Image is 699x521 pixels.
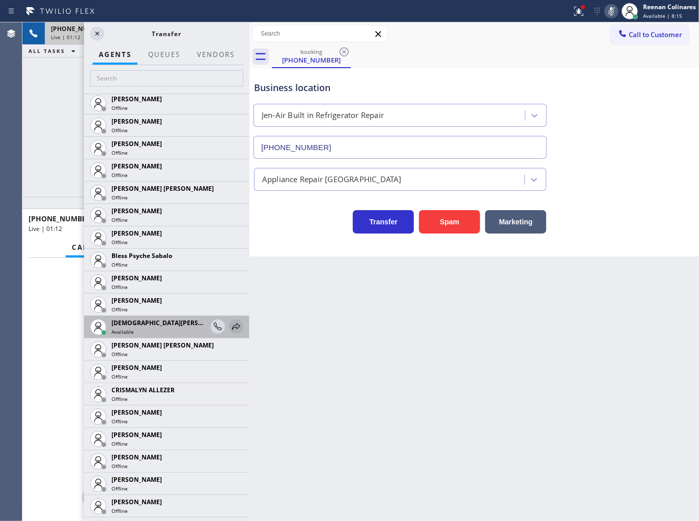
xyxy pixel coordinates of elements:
span: Offline [111,373,128,380]
span: Offline [111,351,128,358]
button: Transfer [229,320,243,334]
span: [PERSON_NAME] [111,296,162,305]
span: [PERSON_NAME] [PERSON_NAME] [111,184,214,193]
span: [PERSON_NAME] [111,274,162,282]
span: Offline [111,216,128,223]
div: Business location [254,81,546,95]
span: Offline [111,104,128,111]
button: Call [66,238,99,257]
button: Mute [604,4,619,18]
span: [PERSON_NAME] [111,363,162,372]
span: Offline [111,127,128,134]
span: Offline [111,485,128,492]
button: Consult [211,320,225,334]
span: ALL TASKS [29,47,65,54]
button: Mute [82,486,104,509]
button: Vendors [191,45,241,65]
input: Phone Number [254,136,547,159]
span: Live | 01:12 [29,224,62,233]
span: Offline [111,171,128,179]
button: ALL TASKS [22,45,86,57]
span: Transfer [152,30,182,38]
button: Transfer [353,210,414,234]
div: booking [273,48,350,55]
button: Spam [419,210,480,234]
span: Offline [111,395,128,402]
button: QUEUES [142,45,186,65]
button: Marketing [485,210,546,234]
span: [PERSON_NAME] [111,139,162,148]
div: (267) 453-1306 [273,45,350,67]
div: [PHONE_NUMBER] [273,55,350,65]
span: Available [111,328,134,335]
input: Search [90,70,243,86]
span: Offline [111,462,128,470]
div: Appliance Repair [GEOGRAPHIC_DATA] [262,173,402,185]
button: Call to Customer [611,25,689,44]
span: [PERSON_NAME] [111,162,162,170]
span: [PERSON_NAME] [111,117,162,126]
span: Offline [111,194,128,201]
span: Call to Customer [629,30,682,39]
span: Offline [111,507,128,514]
span: Offline [111,283,128,291]
span: CRISMALYN ALLEZER [111,386,175,394]
span: Offline [111,306,128,313]
div: Jen-Air Built in Refrigerator Repair [262,110,384,122]
span: [PERSON_NAME] [111,475,162,484]
span: [PERSON_NAME] [111,498,162,506]
button: AGENTS [93,45,137,65]
span: [PERSON_NAME] [PERSON_NAME] [111,341,214,350]
div: Reenan Colinares [643,3,696,11]
span: [DEMOGRAPHIC_DATA][PERSON_NAME] [111,319,231,327]
span: Live | 01:12 [51,34,80,41]
span: AGENTS [99,50,131,59]
span: [PHONE_NUMBER] [29,214,93,223]
span: Offline [111,418,128,425]
span: Call [72,243,93,252]
span: Offline [111,239,128,246]
input: Search [253,25,387,42]
span: Offline [111,261,128,268]
span: Offline [111,149,128,156]
span: QUEUES [148,50,180,59]
span: Offline [111,440,128,447]
span: [PERSON_NAME] [111,408,162,417]
span: [PERSON_NAME] [111,430,162,439]
span: [PERSON_NAME] [111,229,162,238]
span: [PERSON_NAME] [111,207,162,215]
span: [PERSON_NAME] [111,453,162,461]
span: [PERSON_NAME] [111,95,162,103]
span: Available | 8:15 [643,12,682,19]
span: Bless Psyche Sabalo [111,251,172,260]
span: [PHONE_NUMBER] [51,24,107,33]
